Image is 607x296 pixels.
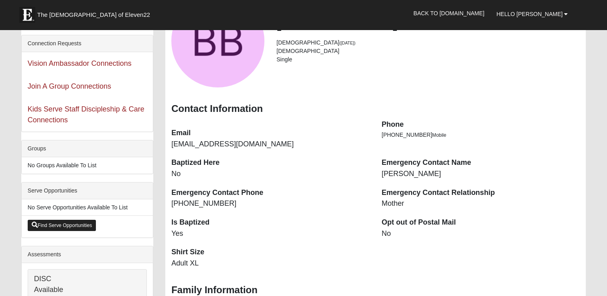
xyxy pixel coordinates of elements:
li: Single [276,55,580,64]
div: Assessments [22,246,153,263]
dt: Is Baptized [171,217,369,228]
li: No Serve Opportunities Available To List [22,199,153,216]
span: Mobile [432,132,446,138]
a: Vision Ambassador Connections [28,59,132,67]
li: No Groups Available To List [22,157,153,174]
dd: No [171,169,369,179]
a: Hello [PERSON_NAME] [490,4,574,24]
dt: Opt out of Postal Mail [382,217,580,228]
a: Kids Serve Staff Discipleship & Care Connections [28,105,144,124]
dt: Emergency Contact Name [382,158,580,168]
dd: No [382,229,580,239]
a: Back to [DOMAIN_NAME] [407,3,490,23]
dd: Mother [382,199,580,209]
a: Find Serve Opportunities [28,220,96,231]
li: [PHONE_NUMBER] [382,131,580,139]
dt: Shirt Size [171,247,369,257]
span: Hello [PERSON_NAME] [496,11,562,17]
dd: [PHONE_NUMBER] [171,199,369,209]
h3: Contact Information [171,103,580,115]
dd: Adult XL [171,258,369,269]
dd: [PERSON_NAME] [382,169,580,179]
li: [DEMOGRAPHIC_DATA] [276,39,580,47]
div: Groups [22,140,153,157]
img: Eleven22 logo [19,7,35,23]
span: The [DEMOGRAPHIC_DATA] of Eleven22 [37,11,150,19]
dt: Emergency Contact Relationship [382,188,580,198]
dd: Yes [171,229,369,239]
dd: [EMAIL_ADDRESS][DOMAIN_NAME] [171,139,369,150]
div: Connection Requests [22,35,153,52]
dt: Emergency Contact Phone [171,188,369,198]
a: Join A Group Connections [28,82,111,90]
div: Serve Opportunities [22,182,153,199]
small: ([DATE]) [339,41,355,45]
dt: Baptized Here [171,158,369,168]
h3: Family Information [171,284,580,296]
dt: Phone [382,120,580,130]
li: [DEMOGRAPHIC_DATA] [276,47,580,55]
dt: Email [171,128,369,138]
a: The [DEMOGRAPHIC_DATA] of Eleven22 [15,3,176,23]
